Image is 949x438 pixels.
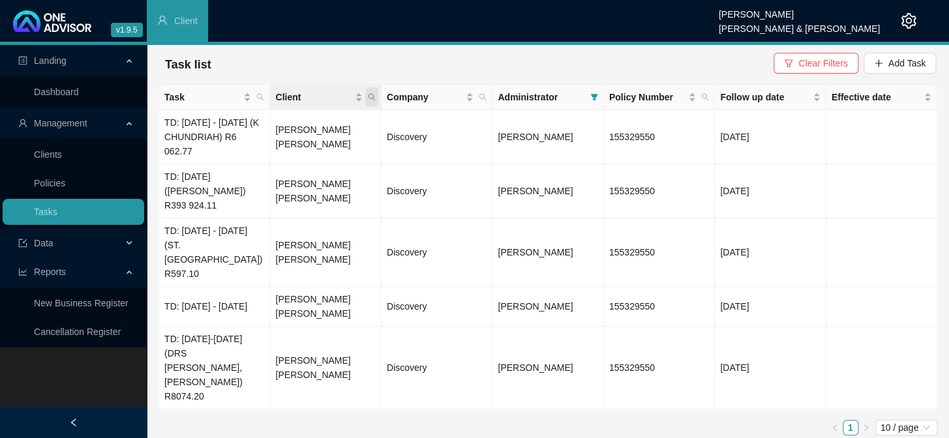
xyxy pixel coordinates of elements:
span: Administrator [498,90,584,104]
td: 155329550 [604,287,715,327]
a: Clients [34,149,62,160]
td: Discovery [382,110,492,164]
td: TD: [DATE]-[DATE] (DRS [PERSON_NAME], [PERSON_NAME]) R8074.20 [159,327,270,409]
th: Task [159,85,270,110]
span: Data [34,238,53,248]
a: Cancellation Register [34,327,121,337]
span: setting [901,13,916,29]
span: Management [34,118,87,128]
span: left [831,424,839,431]
span: import [18,239,27,248]
span: search [701,93,709,101]
td: TD: [DATE] - [DATE] [159,287,270,327]
span: search [256,93,264,101]
span: filter [588,87,601,107]
span: search [254,87,267,107]
a: Policies [34,178,65,188]
span: Reports [34,267,66,277]
span: filter [590,93,598,101]
button: left [827,420,843,435]
td: [DATE] [715,110,826,164]
td: [PERSON_NAME] [PERSON_NAME] [270,218,381,287]
th: Policy Number [604,85,715,110]
button: Add Task [864,53,936,74]
td: [DATE] [715,218,826,287]
span: Clear Filters [798,56,847,70]
td: TD: [DATE] - [DATE] (ST. [GEOGRAPHIC_DATA]) R597.10 [159,218,270,287]
span: search [368,93,376,101]
img: 2df55531c6924b55f21c4cf5d4484680-logo-light.svg [13,10,91,32]
div: Page Size [875,420,937,435]
th: Effective date [826,85,937,110]
td: [DATE] [715,327,826,409]
li: 1 [843,420,858,435]
span: v1.9.5 [111,23,143,37]
td: Discovery [382,218,492,287]
td: Discovery [382,287,492,327]
button: Clear Filters [774,53,858,74]
a: New Business Register [34,298,128,308]
span: Company [387,90,463,104]
th: Follow up date [715,85,826,110]
a: Dashboard [34,87,79,97]
span: search [365,87,378,107]
td: [PERSON_NAME] [PERSON_NAME] [270,327,381,409]
span: 10 / page [881,420,932,435]
li: Next Page [858,420,874,435]
a: Tasks [34,207,57,217]
td: Discovery [382,327,492,409]
span: [PERSON_NAME] [498,362,573,373]
li: Previous Page [827,420,843,435]
span: [PERSON_NAME] [498,301,573,312]
span: Client [275,90,352,104]
span: Policy Number [609,90,685,104]
th: Client [270,85,381,110]
a: 1 [843,420,858,435]
td: TD: [DATE] ([PERSON_NAME]) R393 924.11 [159,164,270,218]
span: search [479,93,487,101]
th: Company [382,85,492,110]
td: 155329550 [604,110,715,164]
td: TD: [DATE] - [DATE] (K CHUNDRIAH) R6 062.77 [159,110,270,164]
button: right [858,420,874,435]
span: [PERSON_NAME] [498,247,573,257]
span: Task [164,90,241,104]
span: plus [874,59,883,68]
span: right [862,424,870,431]
td: 155329550 [604,164,715,218]
td: 155329550 [604,218,715,287]
span: [PERSON_NAME] [498,186,573,196]
span: search [476,87,489,107]
td: Discovery [382,164,492,218]
span: [PERSON_NAME] [498,132,573,142]
span: Landing [34,55,67,66]
span: Client [174,16,198,26]
span: filter [784,59,793,68]
div: [PERSON_NAME] & [PERSON_NAME] [719,18,880,32]
div: [PERSON_NAME] [719,3,880,18]
td: 155329550 [604,327,715,409]
span: Add Task [888,56,926,70]
span: search [699,87,712,107]
td: [PERSON_NAME] [PERSON_NAME] [270,164,381,218]
span: user [18,119,27,128]
td: [PERSON_NAME] [PERSON_NAME] [270,287,381,327]
td: [PERSON_NAME] [PERSON_NAME] [270,110,381,164]
td: [DATE] [715,287,826,327]
span: left [69,418,78,427]
span: Follow up date [720,90,809,104]
td: [DATE] [715,164,826,218]
span: Task list [165,58,211,71]
span: Effective date [832,90,921,104]
span: profile [18,56,27,65]
span: user [157,15,168,25]
span: line-chart [18,267,27,276]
